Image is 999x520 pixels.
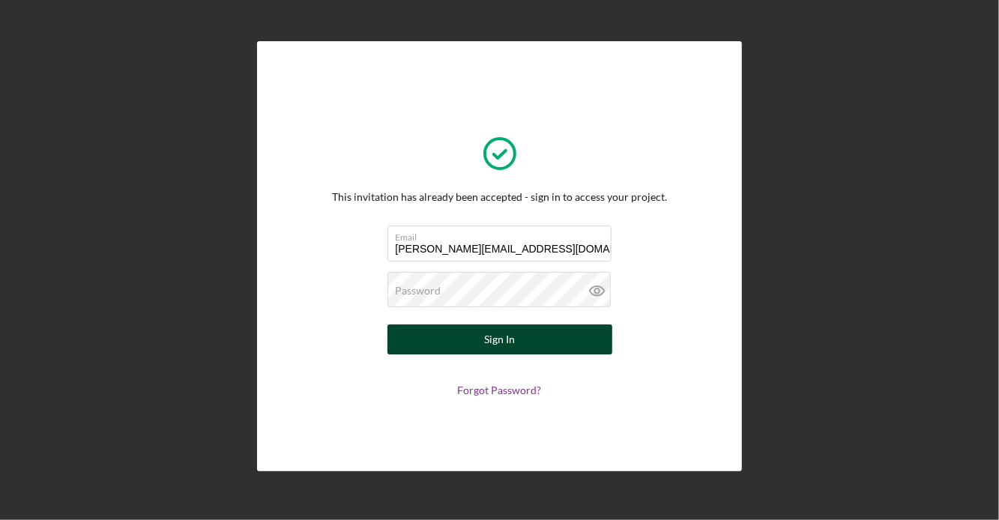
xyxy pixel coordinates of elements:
[396,226,612,243] label: Email
[396,285,441,297] label: Password
[458,384,542,396] a: Forgot Password?
[387,324,612,354] button: Sign In
[332,191,667,203] div: This invitation has already been accepted - sign in to access your project.
[484,324,515,354] div: Sign In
